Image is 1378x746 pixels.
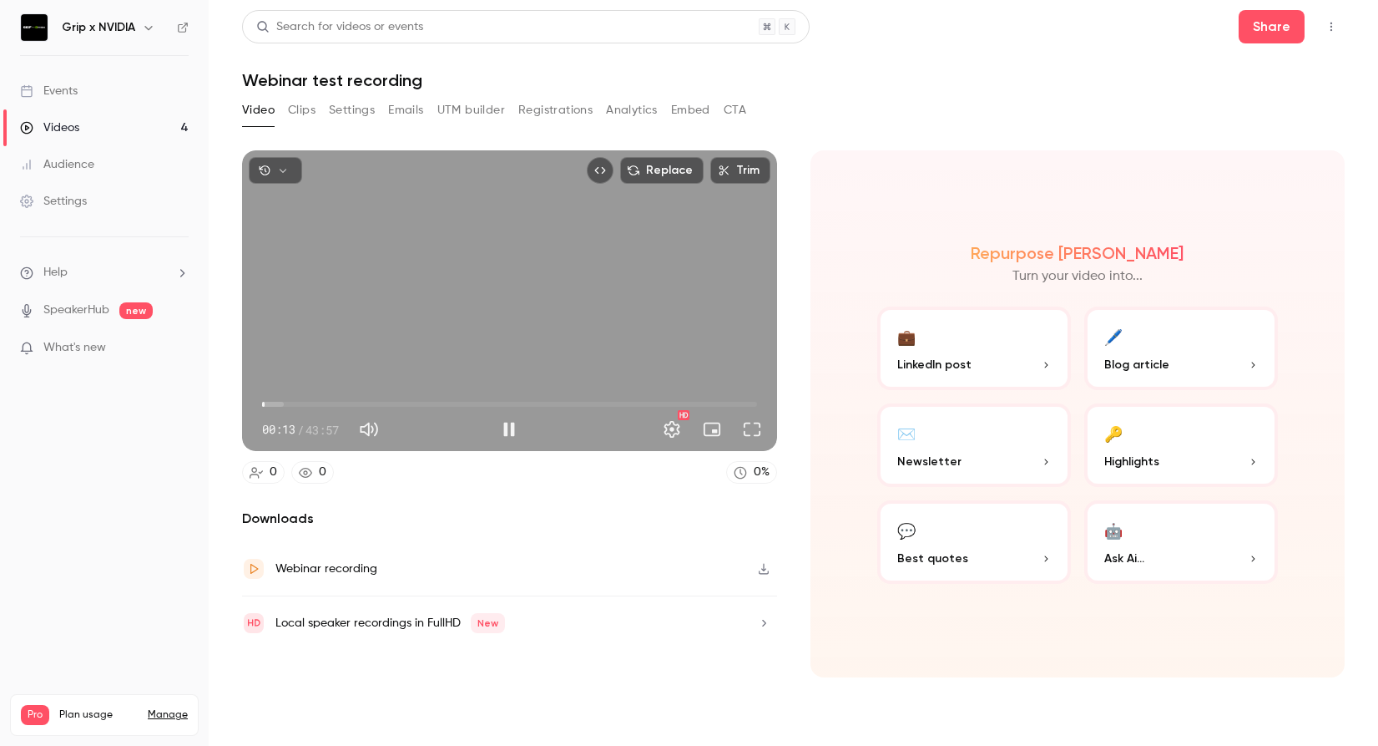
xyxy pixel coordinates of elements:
[256,18,423,36] div: Search for videos or events
[471,613,505,633] span: New
[1084,307,1278,390] button: 🖊️Blog article
[242,509,777,529] h2: Downloads
[1104,550,1144,567] span: Ask Ai...
[43,302,109,319] a: SpeakerHub
[897,453,962,470] span: Newsletter
[242,70,1345,90] h1: Webinar test recording
[20,156,94,173] div: Audience
[43,264,68,282] span: Help
[620,157,704,184] button: Replace
[388,97,423,124] button: Emails
[587,157,613,184] button: Embed video
[695,413,729,446] button: Turn on miniplayer
[1104,323,1123,349] div: 🖊️
[971,243,1184,263] h2: Repurpose [PERSON_NAME]
[518,97,593,124] button: Registrations
[43,339,106,357] span: What's new
[897,356,972,373] span: LinkedIn post
[352,413,386,446] button: Mute
[1104,356,1169,373] span: Blog article
[297,421,304,439] span: /
[1104,420,1123,446] div: 🔑
[20,119,79,136] div: Videos
[305,421,339,439] span: 43:57
[329,97,375,124] button: Settings
[710,157,770,184] button: Trim
[1084,403,1278,487] button: 🔑Highlights
[20,193,87,210] div: Settings
[1318,13,1345,40] button: Top Bar Actions
[1084,500,1278,584] button: 🤖Ask Ai...
[275,559,377,579] div: Webinar recording
[1239,10,1305,43] button: Share
[119,302,153,319] span: new
[242,97,275,124] button: Video
[1104,453,1159,470] span: Highlights
[877,307,1071,390] button: 💼LinkedIn post
[270,464,277,481] div: 0
[735,413,769,446] button: Full screen
[897,420,916,446] div: ✉️
[262,421,295,439] span: 00:13
[275,613,505,633] div: Local speaker recordings in FullHD
[1012,266,1143,287] p: Turn your video into...
[655,413,689,446] button: Settings
[897,517,916,543] div: 💬
[288,97,315,124] button: Clips
[242,461,285,484] a: 0
[754,464,770,481] div: 0 %
[678,410,689,420] div: HD
[1104,517,1123,543] div: 🤖
[59,708,138,722] span: Plan usage
[897,550,968,567] span: Best quotes
[319,464,326,481] div: 0
[606,97,658,124] button: Analytics
[877,500,1071,584] button: 💬Best quotes
[20,83,78,99] div: Events
[291,461,334,484] a: 0
[21,14,48,41] img: Grip x NVIDIA
[724,97,746,124] button: CTA
[20,264,189,282] li: help-dropdown-opener
[62,19,135,36] h6: Grip x NVIDIA
[437,97,505,124] button: UTM builder
[877,403,1071,487] button: ✉️Newsletter
[897,323,916,349] div: 💼
[671,97,710,124] button: Embed
[148,708,188,722] a: Manage
[21,705,49,725] span: Pro
[262,421,339,439] div: 00:13
[726,461,777,484] a: 0%
[492,413,526,446] button: Pause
